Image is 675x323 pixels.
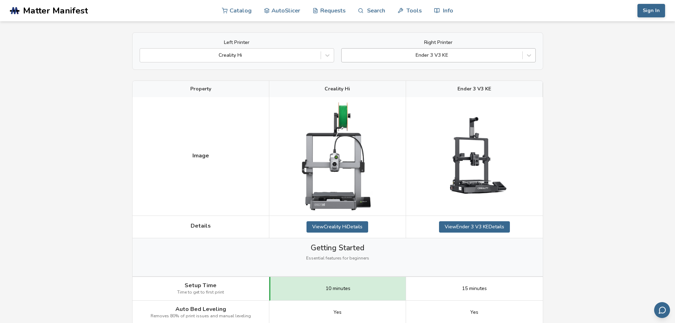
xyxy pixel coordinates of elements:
span: Matter Manifest [23,6,88,16]
button: Send feedback via email [654,302,670,318]
input: Creality Hi [144,52,145,58]
a: ViewEnder 3 V3 KEDetails [439,221,510,233]
button: Sign In [637,4,665,17]
span: Getting Started [311,244,364,252]
span: Creality Hi [325,86,350,92]
span: Auto Bed Leveling [175,306,226,312]
span: 15 minutes [462,286,487,291]
span: Yes [333,310,342,315]
img: Ender 3 V3 KE [439,117,510,196]
span: Property [190,86,211,92]
label: Left Printer [140,40,334,45]
span: Setup Time [185,282,216,289]
span: Image [192,152,209,159]
span: Removes 80% of print issues and manual leveling [151,314,251,319]
span: Yes [470,310,478,315]
span: Essential features for beginners [306,256,369,261]
img: Creality Hi [302,102,373,210]
span: Ender 3 V3 KE [457,86,491,92]
p: Is the Creality Hi better than the Ender 3 V3 KE for you? [132,15,543,22]
label: Right Printer [341,40,536,45]
input: Ender 3 V3 KE [345,52,347,58]
span: 10 minutes [326,286,350,291]
span: Details [191,223,211,229]
span: Time to get to first print [177,290,224,295]
a: ViewCreality HiDetails [306,221,368,233]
